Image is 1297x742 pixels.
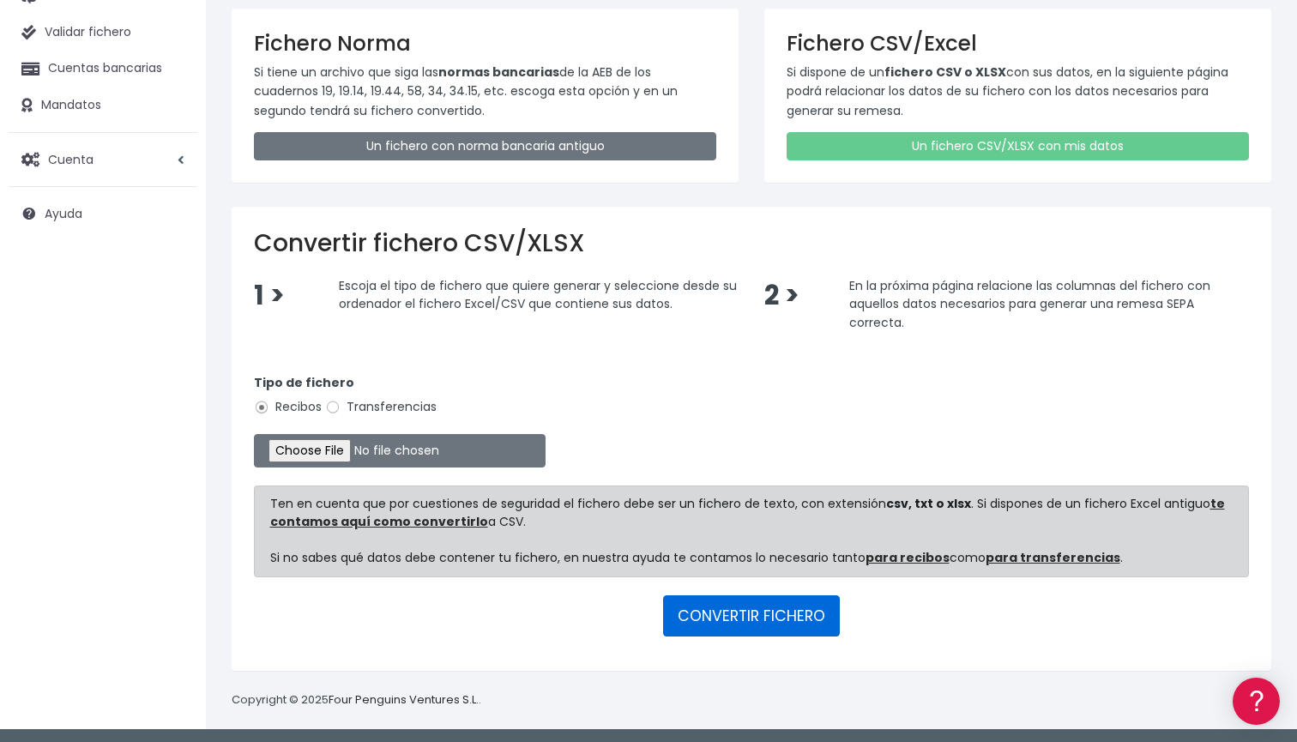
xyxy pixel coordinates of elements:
strong: normas bancarias [438,63,559,81]
a: General [17,368,326,395]
strong: fichero CSV o XLSX [884,63,1006,81]
p: Si tiene un archivo que siga las de la AEB de los cuadernos 19, 19.14, 19.44, 58, 34, 34.15, etc.... [254,63,716,120]
a: te contamos aquí como convertirlo [270,495,1225,530]
a: Información general [17,146,326,172]
p: Si dispone de un con sus datos, en la siguiente página podrá relacionar los datos de su fichero c... [787,63,1249,120]
a: Perfiles de empresas [17,297,326,323]
h2: Convertir fichero CSV/XLSX [254,229,1249,258]
span: En la próxima página relacione las columnas del fichero con aquellos datos necesarios para genera... [849,276,1210,330]
div: Información general [17,119,326,136]
strong: csv, txt o xlsx [886,495,971,512]
a: Cuentas bancarias [9,51,197,87]
a: Problemas habituales [17,244,326,270]
a: Un fichero con norma bancaria antiguo [254,132,716,160]
a: Mandatos [9,87,197,124]
a: Videotutoriales [17,270,326,297]
div: Programadores [17,412,326,428]
strong: Tipo de fichero [254,374,354,391]
a: Four Penguins Ventures S.L. [329,691,479,708]
a: Validar fichero [9,15,197,51]
button: CONVERTIR FICHERO [663,595,840,636]
a: Ayuda [9,196,197,232]
a: para transferencias [986,549,1120,566]
div: Ten en cuenta que por cuestiones de seguridad el fichero debe ser un fichero de texto, con extens... [254,486,1249,577]
span: 1 > [254,277,285,314]
button: Contáctanos [17,459,326,489]
a: Un fichero CSV/XLSX con mis datos [787,132,1249,160]
a: Cuenta [9,142,197,178]
a: API [17,438,326,465]
span: Ayuda [45,205,82,222]
label: Transferencias [325,398,437,416]
span: 2 > [764,277,799,314]
span: Cuenta [48,150,94,167]
h3: Fichero CSV/Excel [787,31,1249,56]
span: Escoja el tipo de fichero que quiere generar y seleccione desde su ordenador el fichero Excel/CSV... [339,276,737,312]
a: POWERED BY ENCHANT [236,494,330,510]
a: para recibos [866,549,950,566]
label: Recibos [254,398,322,416]
a: Formatos [17,217,326,244]
h3: Fichero Norma [254,31,716,56]
div: Facturación [17,341,326,357]
p: Copyright © 2025 . [232,691,481,709]
div: Convertir ficheros [17,190,326,206]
